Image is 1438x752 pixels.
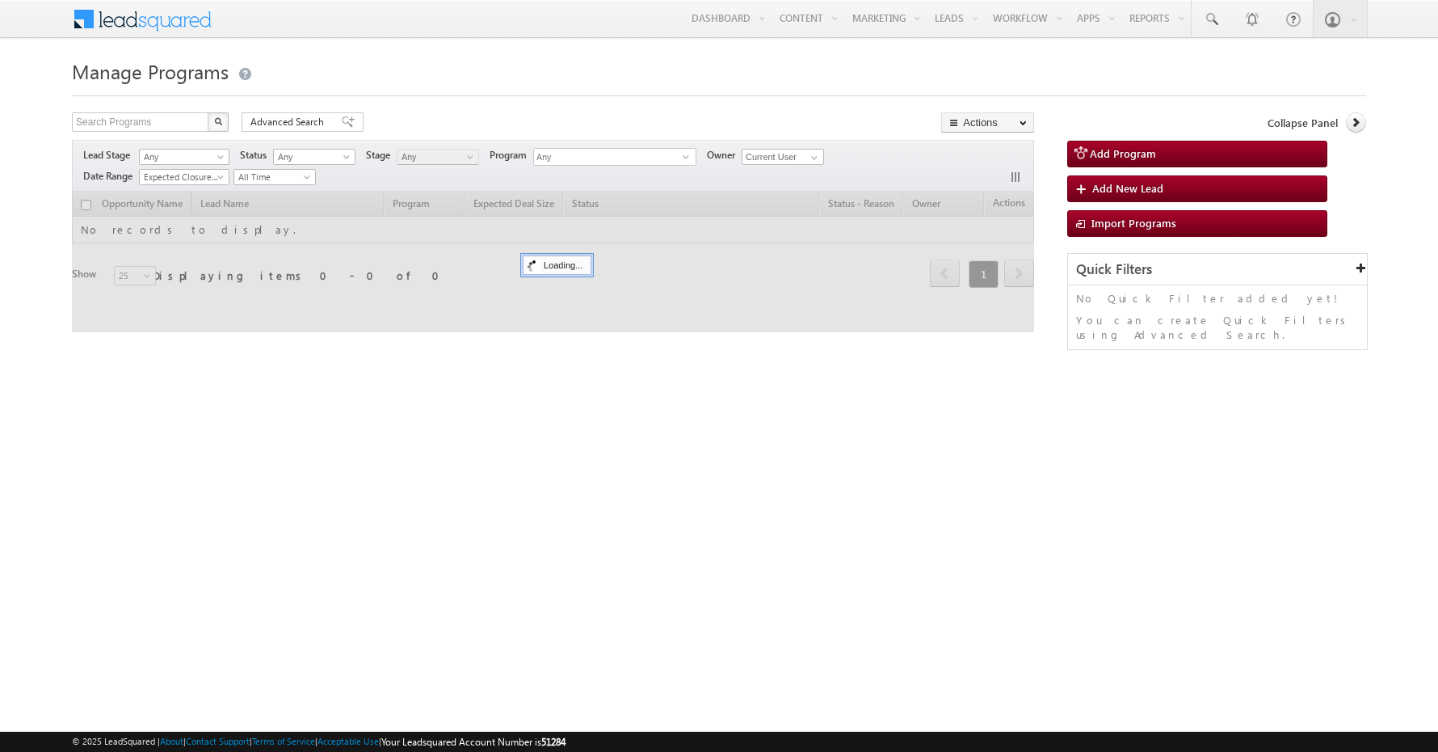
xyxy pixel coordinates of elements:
span: Any [397,150,474,164]
p: You can create Quick Filters using Advanced Search. [1076,313,1359,342]
span: Your Leadsquared Account Number is [381,736,566,748]
a: Show All Items [802,150,822,166]
p: No Quick Filter added yet! [1076,291,1359,306]
span: Any [534,149,683,167]
span: Lead Stage [83,148,137,163]
div: Quick Filters [1068,254,1367,285]
span: Advanced Search [250,115,329,129]
span: 51284 [541,736,566,748]
span: Program [490,148,533,163]
span: © 2025 LeadSquared | | | | | [72,734,566,750]
a: Any [273,149,355,165]
span: Expected Closure Date [140,170,224,184]
span: Any [140,150,224,164]
div: Any [533,148,696,166]
a: About [160,736,183,746]
input: Type to Search [742,149,824,165]
span: Manage Programs [72,58,229,84]
span: Date Range [83,169,139,184]
span: Collapse Panel [1268,116,1338,130]
span: select [683,153,696,160]
div: Loading... [523,256,591,275]
a: Acceptable Use [317,736,379,746]
a: Terms of Service [252,736,315,746]
a: Any [397,149,479,165]
span: All Time [234,170,311,184]
span: Any [274,150,351,164]
a: Expected Closure Date [139,169,229,185]
span: Import Programs [1091,216,1176,230]
span: Status [240,148,273,163]
span: Stage [366,148,397,163]
span: Owner [707,148,742,163]
button: Actions [941,112,1034,133]
a: Any [139,149,229,165]
a: All Time [233,169,316,185]
a: Contact Support [186,736,250,746]
span: Add New Lead [1092,181,1163,195]
span: Add Program [1090,146,1156,160]
img: Search [214,117,222,125]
